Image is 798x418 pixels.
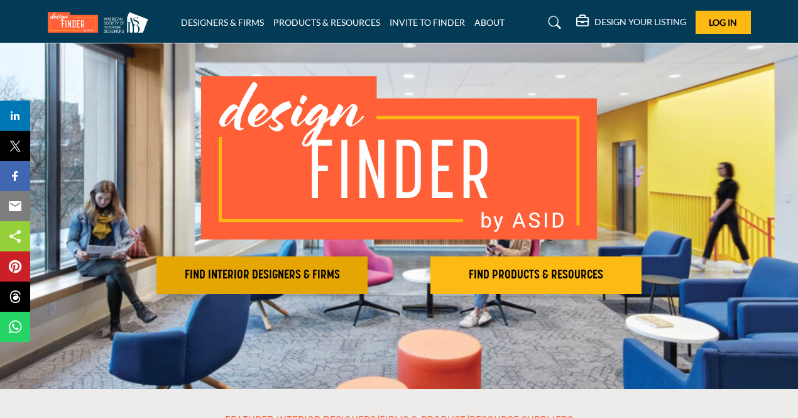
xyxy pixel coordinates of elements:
div: DESIGN YOUR LISTING [576,15,686,30]
button: FIND INTERIOR DESIGNERS & FIRMS [156,256,368,294]
a: DESIGNERS & FIRMS [181,17,264,28]
span: Log In [709,17,737,28]
h5: DESIGN YOUR LISTING [594,16,686,28]
img: Site Logo [48,12,155,33]
img: image [201,76,597,239]
h2: FIND PRODUCTS & RESOURCES [434,268,638,283]
a: PRODUCTS & RESOURCES [273,17,380,28]
h2: FIND INTERIOR DESIGNERS & FIRMS [160,268,364,283]
button: FIND PRODUCTS & RESOURCES [430,256,642,294]
a: INVITE TO FINDER [390,17,465,28]
a: ABOUT [474,17,505,28]
button: Log In [696,11,751,34]
a: Search [536,13,569,33]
